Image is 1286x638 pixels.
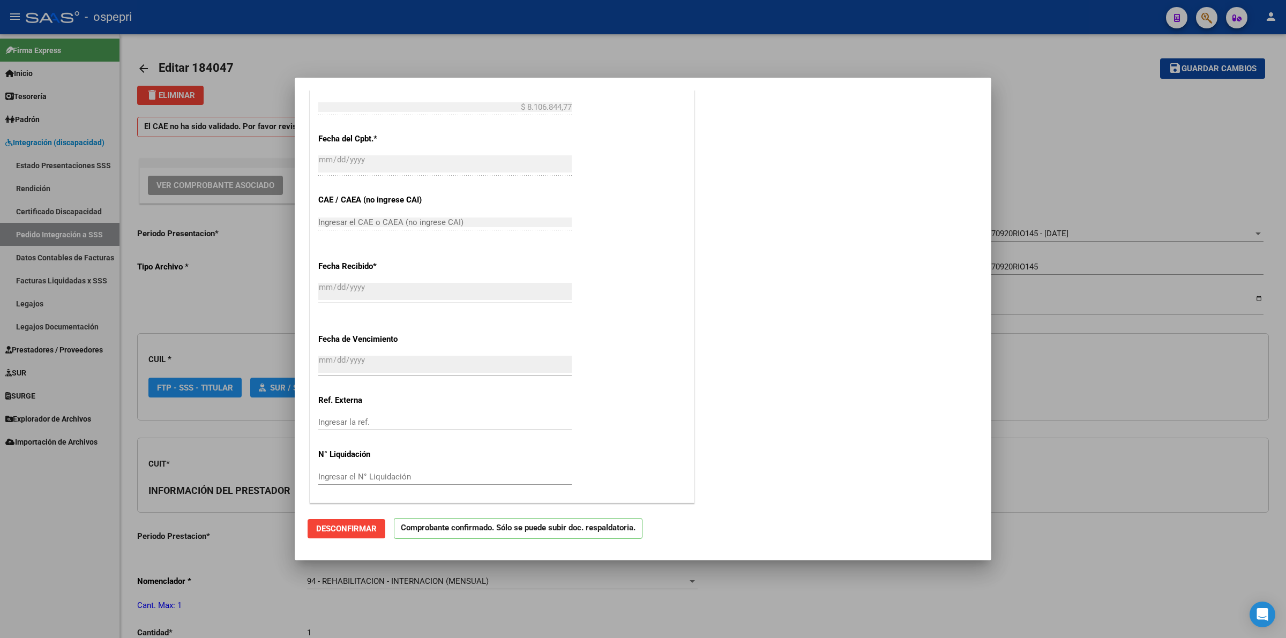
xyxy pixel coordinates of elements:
p: CAE / CAEA (no ingrese CAI) [318,194,429,206]
p: Fecha del Cpbt. [318,133,429,145]
button: Desconfirmar [308,519,385,538]
p: Fecha de Vencimiento [318,333,429,346]
p: Ref. Externa [318,394,429,407]
span: Desconfirmar [316,524,377,534]
p: Fecha Recibido [318,260,429,273]
div: Open Intercom Messenger [1250,602,1275,627]
p: Comprobante confirmado. Sólo se puede subir doc. respaldatoria. [394,518,642,539]
p: N° Liquidación [318,448,429,461]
